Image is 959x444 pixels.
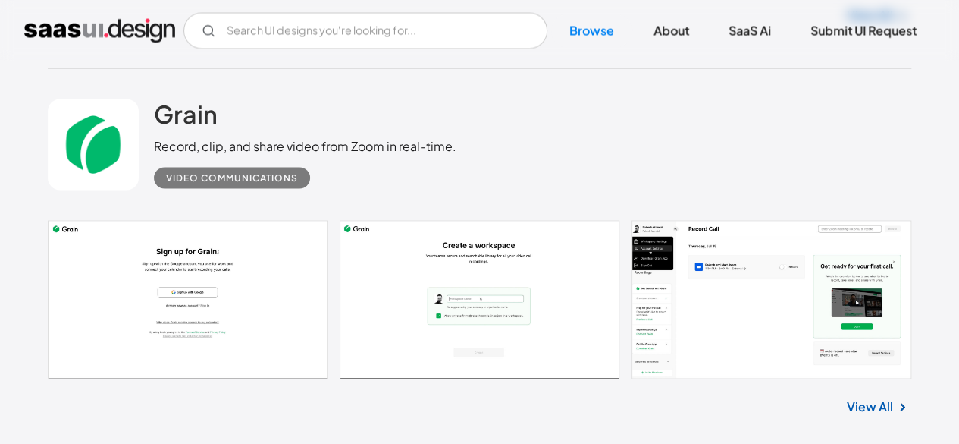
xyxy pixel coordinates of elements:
[792,14,935,47] a: Submit UI Request
[551,14,632,47] a: Browse
[154,99,218,137] a: Grain
[183,12,547,49] input: Search UI designs you're looking for...
[154,137,456,155] div: Record, clip, and share video from Zoom in real-time.
[847,397,893,415] a: View All
[166,168,298,187] div: Video Communications
[183,12,547,49] form: Email Form
[635,14,707,47] a: About
[24,18,175,43] a: home
[154,99,218,129] h2: Grain
[710,14,789,47] a: SaaS Ai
